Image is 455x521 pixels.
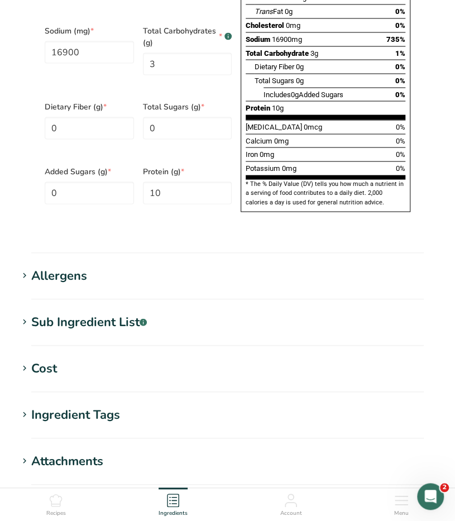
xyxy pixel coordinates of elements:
span: Sodium (mg) [45,25,134,36]
span: 10g [272,103,284,112]
iframe: Intercom live chat [417,483,444,510]
span: Dietary Fiber [255,62,294,70]
span: 0% [395,76,405,84]
span: 0% [395,90,405,98]
span: 0mg [274,136,289,145]
span: Total Sugars [255,76,294,84]
div: Ingredient Tags [31,405,120,424]
span: 16900mg [272,35,302,43]
span: Recipes [46,509,66,518]
section: * The % Daily Value (DV) tells you how much a nutrient in a serving of food contributes to a dail... [246,179,405,207]
span: 0% [395,7,405,15]
span: Fat [255,7,283,15]
span: Calcium [246,136,272,145]
span: Protein [246,103,270,112]
span: 2 [440,483,449,492]
span: 0% [396,164,405,172]
div: Allergens [31,266,87,285]
span: 0% [395,62,405,70]
span: 0g [291,90,299,98]
span: 0mg [282,164,296,172]
span: Dietary Fiber (g) [45,101,134,112]
a: Ingredients [159,488,188,518]
span: 0mcg [304,122,322,131]
span: [MEDICAL_DATA] [246,122,302,131]
span: Includes Added Sugars [264,90,343,98]
span: 0g [296,76,304,84]
span: Potassium [246,164,280,172]
span: 0g [285,7,293,15]
span: 3g [310,49,318,57]
span: 0% [395,21,405,29]
span: Ingredients [159,509,188,518]
span: Added Sugars (g) [45,165,134,177]
a: Recipes [46,488,66,518]
div: Cost [31,359,57,377]
span: 0% [396,136,405,145]
span: 0g [296,62,304,70]
div: Attachments [31,452,103,470]
span: 0mg [260,150,274,158]
i: Trans [255,7,273,15]
span: Menu [394,509,409,518]
span: Total Carbohydrate [246,49,309,57]
span: Iron [246,150,258,158]
span: 0% [396,122,405,131]
span: 0% [396,150,405,158]
div: Sub Ingredient List [31,313,147,331]
span: Sodium [246,35,270,43]
span: 0mg [286,21,300,29]
span: 735% [386,35,405,43]
span: Cholesterol [246,21,284,29]
span: Protein (g) [143,165,232,177]
a: Account [280,488,301,518]
span: Total Sugars (g) [143,101,232,112]
span: Total Carbohydrates (g) [143,25,232,48]
span: Account [280,509,301,518]
span: 1% [395,49,405,57]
